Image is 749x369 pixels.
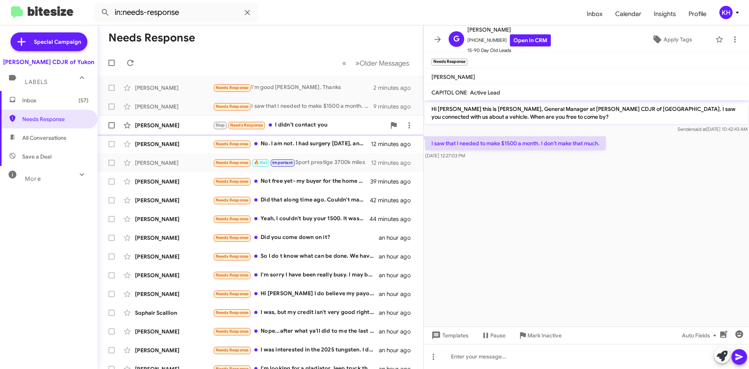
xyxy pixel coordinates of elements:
span: Auto Fields [682,328,719,342]
span: Stop [216,123,225,128]
span: All Conversations [22,134,66,142]
span: Apply Tags [664,32,692,46]
p: Hi [PERSON_NAME] this is [PERSON_NAME], General Manager at [PERSON_NAME] CDJR of [GEOGRAPHIC_DATA... [425,102,747,124]
div: KH [719,6,733,19]
span: Needs Response [216,254,249,259]
button: Templates [424,328,475,342]
span: Needs Response [216,85,249,90]
p: I saw that I needed to make $1500 a month. I don't make that much. [425,136,606,150]
div: [PERSON_NAME] [135,328,213,335]
div: No. I am not. I had surgery [DATE], and I didn't like the blazer. It was too small. I told my sal... [213,139,371,148]
a: Open in CRM [510,34,551,46]
span: Important [272,160,293,165]
div: [PERSON_NAME] [135,271,213,279]
div: Not free yet- my buyer for the home backed out and now we are working round 2. Can't do a thing t... [213,177,370,186]
div: an hour ago [379,253,417,260]
div: I was interested in the 2025 tungsten. I did come by and test drive. It's been about [DATE]. I tr... [213,346,379,355]
div: [PERSON_NAME] [135,103,213,111]
span: Older Messages [360,59,409,68]
span: Mark Inactive [527,328,562,342]
button: Auto Fields [676,328,726,342]
h1: Needs Response [108,32,195,44]
div: [PERSON_NAME] [135,121,213,129]
div: [PERSON_NAME] [135,196,213,204]
div: 12 minutes ago [371,140,417,148]
button: Apply Tags [632,32,712,46]
div: [PERSON_NAME] CDJR of Yukon [3,58,94,66]
div: [PERSON_NAME] [135,178,213,185]
div: Did you come down on it? [213,233,379,242]
a: Special Campaign [11,32,87,51]
div: [PERSON_NAME] [135,159,213,167]
span: said at [693,126,706,132]
div: 39 minutes ago [370,178,417,185]
span: (57) [78,96,89,104]
div: [PERSON_NAME] [135,234,213,242]
span: Needs Response [216,216,249,221]
span: Needs Response [22,115,89,123]
span: Needs Response [216,160,249,165]
div: 12 minutes ago [371,159,417,167]
div: an hour ago [379,271,417,279]
div: an hour ago [379,290,417,298]
span: G [453,33,460,45]
div: an hour ago [379,234,417,242]
span: Save a Deal [22,153,51,160]
span: Needs Response [216,310,249,315]
div: an hour ago [379,309,417,317]
span: Needs Response [216,273,249,278]
span: More [25,175,41,182]
a: Profile [682,3,713,25]
div: 44 minutes ago [370,215,417,223]
span: 15-90 Day Old Leads [467,46,551,54]
span: Needs Response [216,179,249,184]
button: Pause [475,328,512,342]
span: Needs Response [216,235,249,240]
div: an hour ago [379,346,417,354]
span: Needs Response [216,291,249,296]
span: » [355,58,360,68]
div: 9 minutes ago [373,103,417,111]
div: [PERSON_NAME] [135,253,213,260]
span: Pause [490,328,506,342]
span: Active Lead [470,89,500,96]
a: Insights [648,3,682,25]
div: [PERSON_NAME] [135,84,213,92]
span: Needs Response [230,123,263,128]
a: Inbox [580,3,609,25]
div: 2 minutes ago [373,84,417,92]
span: Needs Response [216,348,249,353]
div: [PERSON_NAME] [135,290,213,298]
button: Mark Inactive [512,328,568,342]
span: Labels [25,78,48,86]
div: Sport prestige 3700k miles [213,158,371,167]
span: « [342,58,346,68]
span: Sender [DATE] 10:42:43 AM [678,126,747,132]
span: [DATE] 12:27:03 PM [425,153,465,159]
span: CAPITOL ONE [431,89,467,96]
div: Hi [PERSON_NAME] I do believe my payoff is a bit high. I did see [PERSON_NAME] the other day and ... [213,289,379,298]
div: So I do t know what can be done. We have been turned down by everyone [213,252,379,261]
span: Calendar [609,3,648,25]
div: Yeah, I couldn't buy your 1500. It wasn't what I needed. [213,214,370,223]
span: Needs Response [216,104,249,109]
button: Next [351,55,414,71]
small: Needs Response [431,59,467,66]
span: Needs Response [216,198,249,203]
span: Templates [430,328,469,342]
div: Did that along time ago. Couldn't make a deal on it. [213,196,370,205]
span: [PERSON_NAME] [431,73,475,80]
div: Nope...after what ya'll did to me the last time, I'll never buy anything from you and I tell my f... [213,327,379,336]
div: [PERSON_NAME] [135,215,213,223]
div: [PERSON_NAME] [135,346,213,354]
div: [PERSON_NAME] [135,140,213,148]
div: I'm good [PERSON_NAME]. Thanks [213,83,373,92]
span: Inbox [22,96,89,104]
div: I was, but my credit isn't very good right now and I can't find a co signer. [213,308,379,317]
div: 42 minutes ago [370,196,417,204]
div: Sophair Scallion [135,309,213,317]
button: KH [713,6,740,19]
